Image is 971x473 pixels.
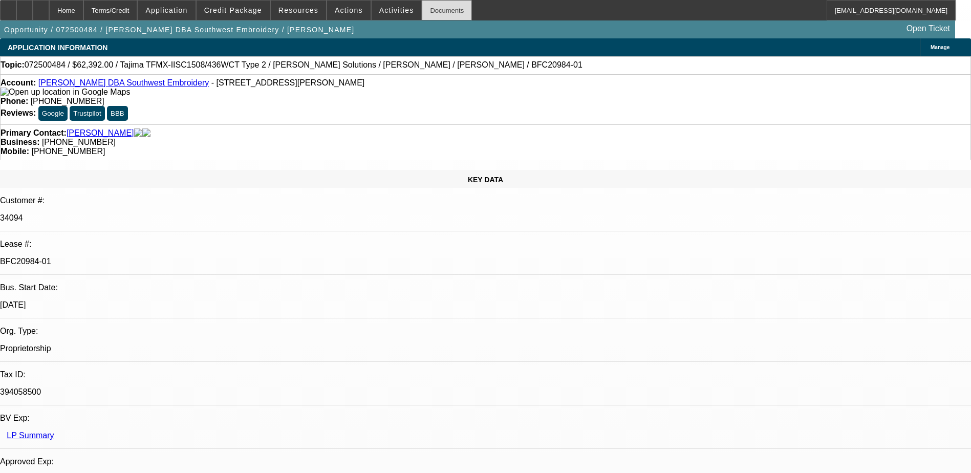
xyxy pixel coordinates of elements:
[197,1,270,20] button: Credit Package
[145,6,187,14] span: Application
[31,147,105,156] span: [PHONE_NUMBER]
[1,60,25,70] strong: Topic:
[1,128,67,138] strong: Primary Contact:
[42,138,116,146] span: [PHONE_NUMBER]
[134,128,142,138] img: facebook-icon.png
[25,60,582,70] span: 072500484 / $62,392.00 / Tajima TFMX-IISC1508/436WCT Type 2 / [PERSON_NAME] Solutions / [PERSON_N...
[335,6,363,14] span: Actions
[1,138,39,146] strong: Business:
[38,78,209,87] a: [PERSON_NAME] DBA Southwest Embroidery
[8,44,107,52] span: APPLICATION INFORMATION
[468,176,503,184] span: KEY DATA
[1,88,130,96] a: View Google Maps
[31,97,104,105] span: [PHONE_NUMBER]
[142,128,150,138] img: linkedin-icon.png
[931,45,950,50] span: Manage
[7,431,54,440] a: LP Summary
[67,128,134,138] a: [PERSON_NAME]
[379,6,414,14] span: Activities
[1,88,130,97] img: Open up location in Google Maps
[38,106,68,121] button: Google
[211,78,365,87] span: - [STREET_ADDRESS][PERSON_NAME]
[1,109,36,117] strong: Reviews:
[4,26,354,34] span: Opportunity / 072500484 / [PERSON_NAME] DBA Southwest Embroidery / [PERSON_NAME]
[70,106,104,121] button: Trustpilot
[278,6,318,14] span: Resources
[902,20,954,37] a: Open Ticket
[1,78,36,87] strong: Account:
[1,147,29,156] strong: Mobile:
[138,1,195,20] button: Application
[271,1,326,20] button: Resources
[107,106,128,121] button: BBB
[327,1,371,20] button: Actions
[204,6,262,14] span: Credit Package
[372,1,422,20] button: Activities
[1,97,28,105] strong: Phone:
